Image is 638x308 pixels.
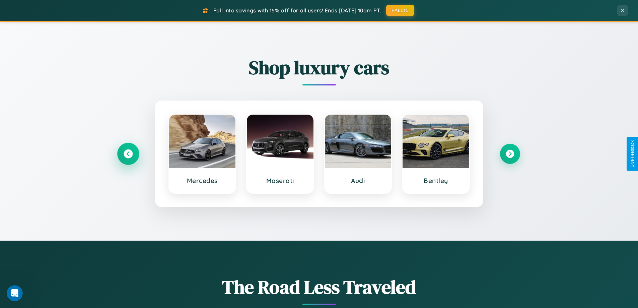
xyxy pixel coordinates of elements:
h3: Maserati [254,177,307,185]
h3: Audi [332,177,385,185]
h3: Mercedes [176,177,229,185]
div: Give Feedback [630,140,635,168]
button: FALL15 [386,5,414,16]
h1: The Road Less Traveled [118,274,520,300]
h3: Bentley [409,177,463,185]
h2: Shop luxury cars [118,55,520,80]
span: Fall into savings with 15% off for all users! Ends [DATE] 10am PT. [213,7,381,14]
iframe: Intercom live chat [7,285,23,301]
